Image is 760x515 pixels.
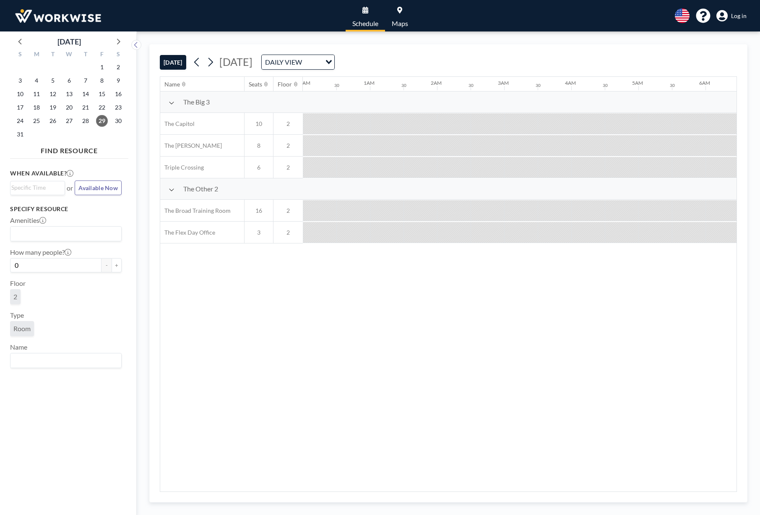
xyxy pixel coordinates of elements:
span: 2 [13,293,17,301]
div: 30 [468,83,474,88]
span: Friday, August 8, 2025 [96,75,108,86]
span: The Capitol [160,120,195,128]
span: 2 [273,164,303,171]
span: Friday, August 22, 2025 [96,102,108,113]
div: T [45,50,61,60]
div: Name [164,81,180,88]
span: Thursday, August 14, 2025 [80,88,91,100]
div: [DATE] [57,36,81,47]
span: Log in [731,12,747,20]
div: T [77,50,94,60]
div: 6AM [699,80,710,86]
div: Search for option [262,55,334,69]
h4: FIND RESOURCE [10,143,128,155]
span: Saturday, August 30, 2025 [112,115,124,127]
img: organization-logo [13,8,103,24]
span: 3 [245,229,273,236]
input: Search for option [11,183,60,192]
span: Friday, August 29, 2025 [96,115,108,127]
span: Monday, August 4, 2025 [31,75,42,86]
span: Tuesday, August 26, 2025 [47,115,59,127]
span: Wednesday, August 6, 2025 [63,75,75,86]
div: S [110,50,126,60]
div: 30 [603,83,608,88]
div: 1AM [364,80,375,86]
span: or [67,184,73,192]
div: Floor [278,81,292,88]
div: F [94,50,110,60]
span: Maps [392,20,408,27]
span: 16 [245,207,273,214]
div: Search for option [10,181,65,194]
span: 8 [245,142,273,149]
span: Tuesday, August 5, 2025 [47,75,59,86]
input: Search for option [11,355,117,366]
div: W [61,50,78,60]
span: The [PERSON_NAME] [160,142,222,149]
div: Seats [249,81,262,88]
span: 2 [273,142,303,149]
span: The Flex Day Office [160,229,215,236]
span: 2 [273,207,303,214]
label: Floor [10,279,26,288]
span: Thursday, August 7, 2025 [80,75,91,86]
span: Saturday, August 23, 2025 [112,102,124,113]
div: 2AM [431,80,442,86]
input: Search for option [11,228,117,239]
div: Search for option [10,353,121,368]
span: Saturday, August 2, 2025 [112,61,124,73]
button: [DATE] [160,55,186,70]
span: The Big 3 [183,98,210,106]
span: Wednesday, August 20, 2025 [63,102,75,113]
label: Name [10,343,27,351]
div: 3AM [498,80,509,86]
span: Sunday, August 10, 2025 [14,88,26,100]
span: Room [13,324,31,333]
span: Monday, August 11, 2025 [31,88,42,100]
div: 30 [536,83,541,88]
button: Available Now [75,180,122,195]
div: 5AM [632,80,643,86]
span: 2 [273,229,303,236]
span: Tuesday, August 12, 2025 [47,88,59,100]
span: Sunday, August 3, 2025 [14,75,26,86]
button: + [112,258,122,272]
label: Type [10,311,24,319]
span: Available Now [78,184,118,191]
span: Wednesday, August 13, 2025 [63,88,75,100]
h3: Specify resource [10,205,122,213]
span: The Broad Training Room [160,207,231,214]
input: Search for option [305,57,320,68]
span: Saturday, August 16, 2025 [112,88,124,100]
div: S [12,50,29,60]
div: 30 [670,83,675,88]
span: Tuesday, August 19, 2025 [47,102,59,113]
span: Friday, August 1, 2025 [96,61,108,73]
span: Monday, August 18, 2025 [31,102,42,113]
label: Amenities [10,216,46,225]
span: Schedule [352,20,378,27]
span: 2 [273,120,303,128]
span: Friday, August 15, 2025 [96,88,108,100]
span: Sunday, August 17, 2025 [14,102,26,113]
span: Monday, August 25, 2025 [31,115,42,127]
span: Sunday, August 31, 2025 [14,128,26,140]
span: The Other 2 [183,185,218,193]
button: - [102,258,112,272]
span: Thursday, August 28, 2025 [80,115,91,127]
div: M [29,50,45,60]
div: Search for option [10,227,121,241]
label: How many people? [10,248,71,256]
span: Sunday, August 24, 2025 [14,115,26,127]
div: 30 [401,83,406,88]
div: 12AM [297,80,310,86]
span: Wednesday, August 27, 2025 [63,115,75,127]
span: Thursday, August 21, 2025 [80,102,91,113]
div: 30 [334,83,339,88]
div: 4AM [565,80,576,86]
a: Log in [716,10,747,22]
span: 10 [245,120,273,128]
span: 6 [245,164,273,171]
span: [DATE] [219,55,252,68]
span: Triple Crossing [160,164,204,171]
